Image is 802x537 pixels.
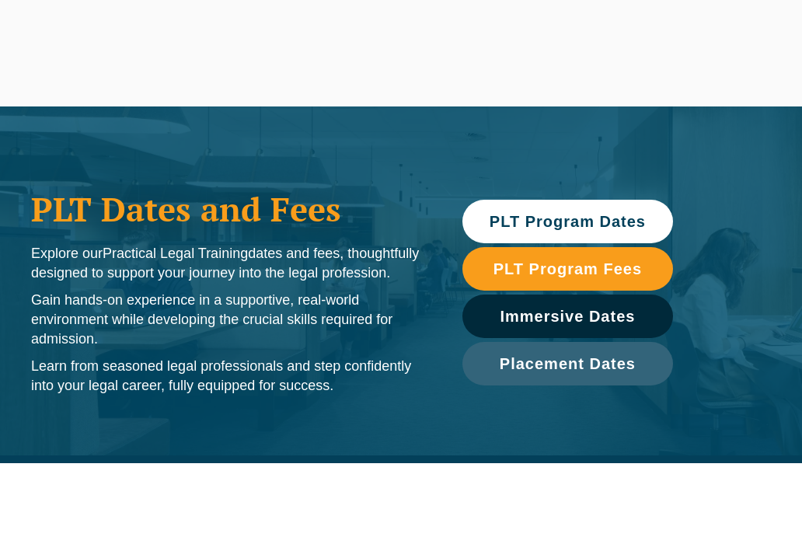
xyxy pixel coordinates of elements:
a: Immersive Dates [462,295,674,338]
span: Practical Legal Training [103,246,248,261]
a: Placement Dates [462,342,674,385]
span: Placement Dates [500,356,636,371]
p: Learn from seasoned legal professionals and step confidently into your legal career, fully equipp... [31,357,431,396]
a: PLT Program Dates [462,200,674,243]
span: PLT Program Dates [490,214,646,229]
a: PLT Program Fees [462,247,674,291]
span: PLT Program Fees [493,261,642,277]
h1: PLT Dates and Fees [31,190,431,228]
p: Explore our dates and fees, thoughtfully designed to support your journey into the legal profession. [31,244,431,283]
span: Immersive Dates [500,309,635,324]
p: Gain hands-on experience in a supportive, real-world environment while developing the crucial ski... [31,291,431,349]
